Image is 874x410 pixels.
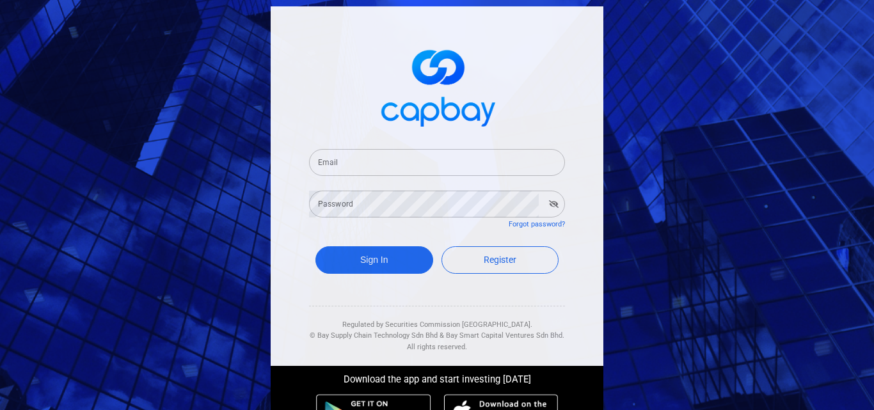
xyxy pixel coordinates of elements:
div: Download the app and start investing [DATE] [261,366,613,388]
span: Register [484,255,516,265]
span: © Bay Supply Chain Technology Sdn Bhd [310,331,438,340]
div: Regulated by Securities Commission [GEOGRAPHIC_DATA]. & All rights reserved. [309,306,565,353]
button: Sign In [315,246,433,274]
img: logo [373,38,501,134]
a: Register [441,246,559,274]
a: Forgot password? [509,220,565,228]
span: Bay Smart Capital Ventures Sdn Bhd. [446,331,564,340]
